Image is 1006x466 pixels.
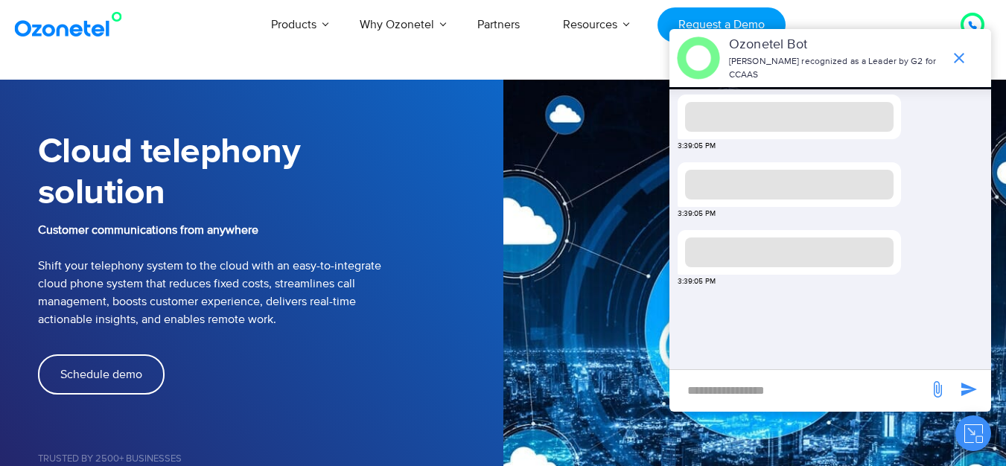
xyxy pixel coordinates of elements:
[729,55,943,82] p: [PERSON_NAME] recognized as a Leader by G2 for CCAAS
[923,374,952,404] span: send message
[678,141,716,152] span: 3:39:05 PM
[954,374,984,404] span: send message
[38,454,503,464] h5: Trusted by 2500+ Businesses
[38,223,258,237] b: Customer communications from anywhere
[658,7,785,42] a: Request a Demo
[38,221,503,328] p: Shift your telephony system to the cloud with an easy-to-integrate cloud phone system that reduce...
[944,43,974,73] span: end chat or minimize
[729,35,943,55] p: Ozonetel Bot
[678,208,716,220] span: 3:39:05 PM
[38,354,165,395] a: Schedule demo
[38,132,503,214] h1: Cloud telephony solution
[677,36,720,80] img: header
[678,276,716,287] span: 3:39:05 PM
[955,415,991,451] button: Close chat
[677,377,921,404] div: new-msg-input
[60,368,142,380] span: Schedule demo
